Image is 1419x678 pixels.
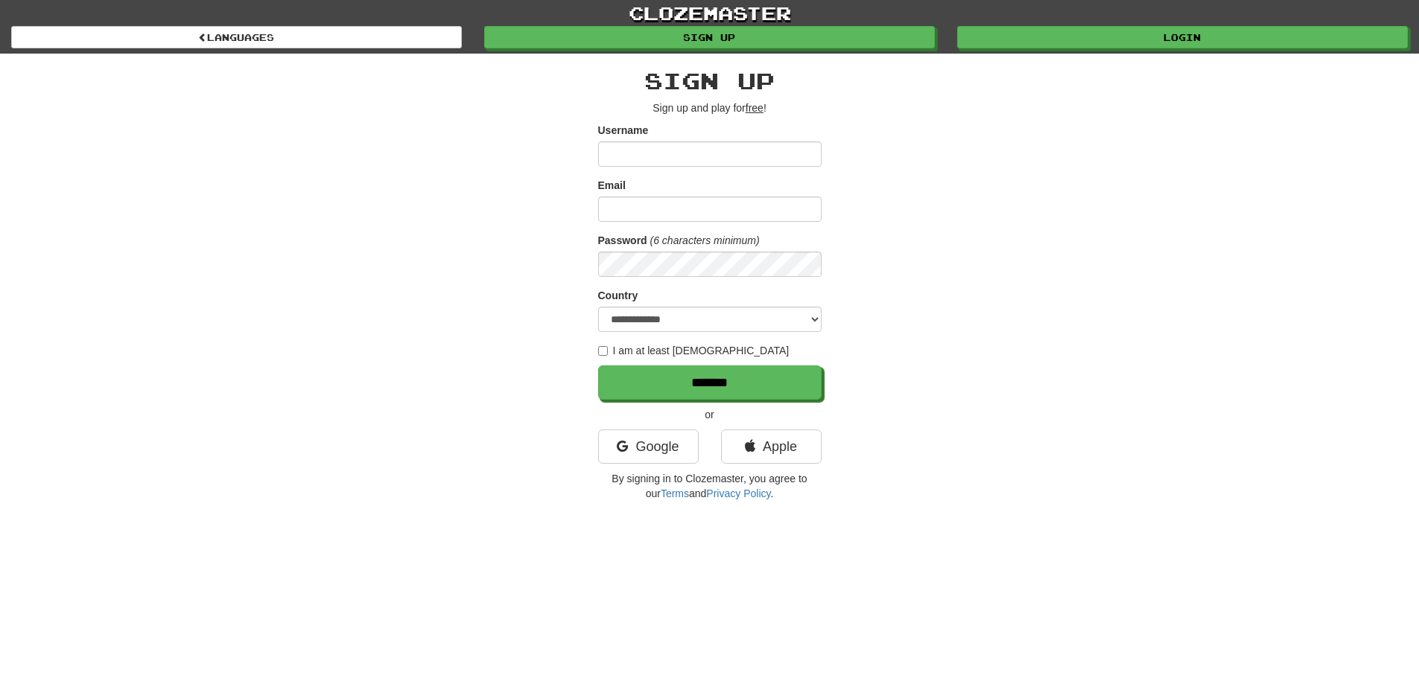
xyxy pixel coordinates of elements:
[706,487,770,499] a: Privacy Policy
[650,234,760,246] em: (6 characters minimum)
[598,343,790,358] label: I am at least [DEMOGRAPHIC_DATA]
[598,68,822,93] h2: Sign up
[598,178,626,193] label: Email
[598,288,638,303] label: Country
[11,26,462,48] a: Languages
[598,233,647,248] label: Password
[721,429,822,464] a: Apple
[746,102,764,114] u: free
[598,429,699,464] a: Google
[484,26,935,48] a: Sign up
[661,487,689,499] a: Terms
[598,471,822,501] p: By signing in to Clozemaster, you agree to our and .
[598,346,608,356] input: I am at least [DEMOGRAPHIC_DATA]
[598,407,822,422] p: or
[957,26,1408,48] a: Login
[598,100,822,115] p: Sign up and play for !
[598,123,649,138] label: Username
